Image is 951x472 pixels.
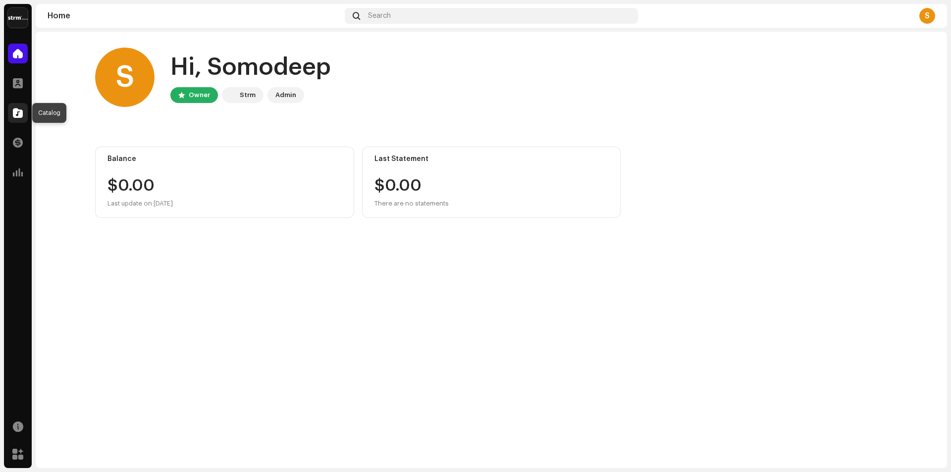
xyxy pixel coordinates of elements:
[374,155,609,163] div: Last Statement
[107,198,342,210] div: Last update on [DATE]
[107,155,342,163] div: Balance
[170,52,331,83] div: Hi, Somodeep
[275,89,296,101] div: Admin
[240,89,256,101] div: Strm
[919,8,935,24] div: S
[374,198,449,210] div: There are no statements
[48,12,341,20] div: Home
[95,48,155,107] div: S
[224,89,236,101] img: 408b884b-546b-4518-8448-1008f9c76b02
[368,12,391,20] span: Search
[362,147,621,218] re-o-card-value: Last Statement
[189,89,210,101] div: Owner
[95,147,354,218] re-o-card-value: Balance
[8,8,28,28] img: 408b884b-546b-4518-8448-1008f9c76b02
